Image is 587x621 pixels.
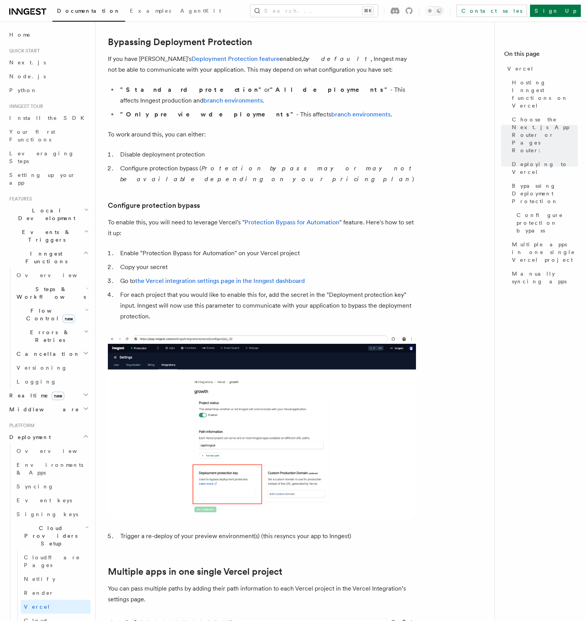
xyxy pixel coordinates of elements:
[118,531,416,542] li: Trigger a re-deploy of your preview environment(s) (this resyncs your app to Inngest)
[108,37,252,47] a: Bypassing Deployment Protection
[125,2,176,21] a: Examples
[512,270,578,285] span: Manually syncing apps
[24,554,80,568] span: Cloudflare Pages
[250,5,378,17] button: Search...⌘K
[331,111,391,118] a: branch environments
[21,572,91,586] a: Netlify
[530,5,581,17] a: Sign Up
[108,200,200,211] a: Configure protection bypass
[509,267,578,288] a: Manually syncing apps
[13,480,91,493] a: Syncing
[120,111,296,118] strong: "Only preview deployments"
[6,207,84,222] span: Local Development
[509,76,578,113] a: Hosting Inngest functions on Vercel
[52,392,64,400] span: new
[517,211,578,234] span: Configure protection bypass
[513,208,578,237] a: Configure protection bypass
[191,55,280,62] a: Deployment Protection feature
[9,73,46,79] span: Node.js
[6,250,83,265] span: Inngest Functions
[6,402,91,416] button: Middleware
[13,307,85,322] span: Flow Control
[6,430,91,444] button: Deployment
[135,277,305,284] a: the Vercel integration settings page in the Inngest dashboard
[118,276,416,286] li: Go to
[108,54,416,75] p: If you have [PERSON_NAME]'s enabled, , Inngest may not be able to communicate with your applicati...
[180,8,221,14] span: AgentKit
[13,458,91,480] a: Environments & Apps
[17,365,67,371] span: Versioning
[6,247,91,268] button: Inngest Functions
[17,511,78,517] span: Signing keys
[303,55,371,62] em: by default
[13,350,80,358] span: Cancellation
[17,462,83,476] span: Environments & Apps
[6,225,91,247] button: Events & Triggers
[6,56,91,69] a: Next.js
[17,272,96,278] span: Overview
[176,2,226,21] a: AgentKit
[6,69,91,83] a: Node.js
[118,262,416,273] li: Copy your secret
[9,115,89,121] span: Install the SDK
[6,103,43,109] span: Inngest tour
[52,2,125,22] a: Documentation
[9,129,55,143] span: Your first Functions
[6,125,91,146] a: Your first Functions
[57,8,121,14] span: Documentation
[108,129,416,140] p: To work around this, you can either:
[362,7,373,15] kbd: ⌘K
[118,163,416,185] li: Configure protection bypass ( )
[6,406,79,413] span: Middleware
[118,109,416,120] li: - This affects .
[13,375,91,389] a: Logging
[6,196,32,202] span: Features
[512,160,578,176] span: Deploying to Vercel
[509,237,578,267] a: Multiple apps in one single Vercel project
[62,315,75,323] span: new
[24,604,50,610] span: Vercel
[507,65,534,72] span: Vercel
[6,422,35,429] span: Platform
[130,8,171,14] span: Examples
[9,150,74,164] span: Leveraging Steps
[512,79,578,109] span: Hosting Inngest functions on Vercel
[6,28,91,42] a: Home
[245,219,339,226] a: Protection Bypass for Automation
[21,550,91,572] a: Cloudflare Pages
[6,111,91,125] a: Install the SDK
[13,524,85,547] span: Cloud Providers Setup
[9,59,46,66] span: Next.js
[6,146,91,168] a: Leveraging Steps
[21,600,91,614] a: Vercel
[13,282,91,304] button: Steps & Workflows
[13,304,91,325] button: Flow Controlnew
[118,289,416,322] li: For each project that you would like to enable this for, add the secret in the "Deployment protec...
[456,5,527,17] a: Contact sales
[512,116,578,154] span: Choose the Next.js App Router or Pages Router:
[118,248,416,259] li: Enable "Protection Bypass for Automation" on your Vercel project
[13,347,91,361] button: Cancellation
[108,334,416,518] img: A Vercel protection bypass secret added in the Inngest dashboard
[509,157,578,179] a: Deploying to Vercel
[6,268,91,389] div: Inngest Functions
[512,182,578,205] span: Bypassing Deployment Protection
[6,433,51,441] span: Deployment
[203,97,263,104] a: branch environments
[13,444,91,458] a: Overview
[6,392,64,399] span: Realtime
[504,49,578,62] h4: On this page
[13,507,91,521] a: Signing keys
[13,325,91,347] button: Errors & Retries
[9,87,37,93] span: Python
[118,149,416,160] li: Disable deployment protection
[13,285,86,301] span: Steps & Workflows
[17,448,96,454] span: Overview
[425,6,444,15] button: Toggle dark mode
[17,379,57,385] span: Logging
[13,361,91,375] a: Versioning
[9,172,75,186] span: Setting up your app
[270,86,390,93] strong: "All deployments"
[6,228,84,244] span: Events & Triggers
[108,217,416,239] p: To enable this, you will need to leverage Vercel's " " feature. Here's how to set it up:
